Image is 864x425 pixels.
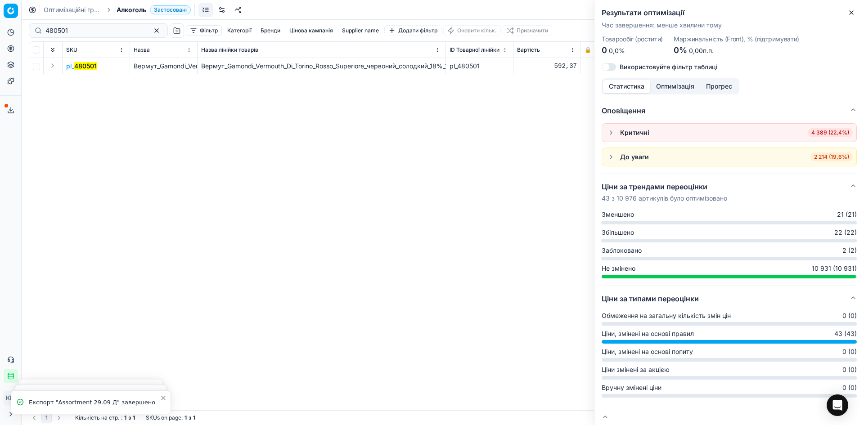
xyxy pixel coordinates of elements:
[201,62,442,71] div: Вермут_Gamondi_Vermouth_Di_Torino_Rosso_Superiore_червоний_солодкий_18%_1_л_
[602,228,634,237] span: Збільшено
[134,46,150,54] span: Назва
[837,210,857,219] span: 21 (21)
[45,26,144,35] input: Пошук по SKU або назві
[602,246,642,255] span: Заблоковано
[503,25,552,36] button: Призначити
[66,62,97,71] button: pl_480501
[257,25,284,36] button: Бренди
[150,5,191,14] span: Застосовані
[443,25,501,36] button: Оновити кільк.
[602,98,857,123] button: Оповіщення
[44,5,101,14] a: Оптимізаційні групи
[4,391,18,405] button: КM
[609,47,625,54] span: 0,0%
[133,414,135,421] strong: 1
[286,25,337,36] button: Цінова кампанія
[650,80,700,93] button: Оптимізація
[602,383,661,392] span: Вручну змінені ціни
[602,45,607,55] span: 0
[517,46,540,54] span: Вартість
[810,152,853,161] span: 2 214 (19,6%)
[602,181,727,192] h5: Ціни за трендами переоцінки
[47,45,58,55] button: Expand all
[41,412,52,423] button: 1
[602,210,634,219] span: Зменшено
[834,329,857,338] span: 43 (43)
[66,46,77,54] span: SKU
[602,36,663,42] dt: Товарообіг (ростити)
[189,414,191,421] strong: з
[602,210,857,286] div: Ціни за трендами переоцінки43 з 10 976 артикулів було оптимізовано
[517,62,577,71] div: 592,37
[602,7,857,18] h2: Результати оптимізації
[674,45,687,55] span: 0%
[842,383,857,392] span: 0 (0)
[842,311,857,320] span: 0 (0)
[585,46,591,54] span: 🔒
[842,347,857,356] span: 0 (0)
[812,264,857,273] span: 10 931 (10 931)
[700,80,738,93] button: Прогрес
[827,394,848,416] div: Open Intercom Messenger
[338,25,382,36] button: Supplier name
[842,246,857,255] span: 2 (2)
[224,25,255,36] button: Категорії
[842,365,857,374] span: 0 (0)
[620,128,649,137] div: Критичні
[66,62,97,71] span: pl_
[450,62,509,71] div: pl_480501
[117,5,191,14] span: АлкогольЗастосовані
[602,347,693,356] span: Ціни, змінені на основі попиту
[54,412,64,423] button: Go to next page
[602,194,727,203] p: 43 з 10 976 артикулів було оптимізовано
[75,414,119,421] span: Кількість на стр.
[602,286,857,311] button: Ціни за типами переоцінки
[158,393,169,403] button: Close toast
[201,46,258,54] span: Назва лінійки товарів
[808,128,853,137] span: 4 389 (22,4%)
[384,25,441,36] button: Додати фільтр
[689,47,714,54] span: 0,00п.п.
[602,365,670,374] span: Ціни змінені за акцією
[124,414,126,421] strong: 1
[620,152,649,161] div: До уваги
[603,80,650,93] button: Статистика
[75,414,135,421] div: :
[44,5,191,14] nav: breadcrumb
[602,21,857,30] p: Час завершення : менше хвилини тому
[193,414,195,421] strong: 1
[620,64,718,70] label: Використовуйте фільтр таблиці
[602,311,731,320] span: Обмеження на загальну кількість змін цін
[117,5,146,14] span: Алкоголь
[602,311,857,405] div: Ціни за типами переоцінки
[128,414,131,421] strong: з
[834,228,857,237] span: 22 (22)
[184,414,187,421] strong: 1
[29,412,64,423] nav: pagination
[134,62,389,70] span: Вермут_Gamondi_Vermouth_Di_Torino_Rosso_Superiore_червоний_солодкий_18%_1_л_
[674,36,799,42] dt: Маржинальність (Front), % (підтримувати)
[450,46,499,54] span: ID Товарної лінійки
[29,412,40,423] button: Go to previous page
[29,398,160,407] div: Експорт "Assortment 29.09 Д" завершено
[47,60,58,71] button: Expand
[602,264,635,273] span: Не змінено
[602,329,694,338] span: Ціни, змінені на основі правил
[146,414,183,421] span: SKUs on page :
[602,123,857,174] div: Оповіщення
[74,62,97,70] mark: 480501
[602,174,857,210] button: Ціни за трендами переоцінки43 з 10 976 артикулів було оптимізовано
[186,25,222,36] button: Фільтр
